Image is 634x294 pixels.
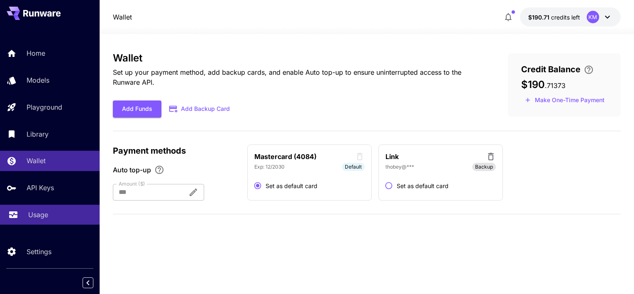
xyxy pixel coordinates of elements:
p: Exp: 12/2030 [254,163,285,171]
button: Collapse sidebar [83,277,93,288]
button: $190.71373KM [520,7,621,27]
div: $190.71373 [528,13,580,22]
span: Backup [475,163,493,171]
span: $190.71 [528,14,551,21]
a: Wallet [113,12,132,22]
p: Library [27,129,49,139]
span: credits left [551,14,580,21]
nav: breadcrumb [113,12,132,22]
div: KM [587,11,599,23]
p: API Keys [27,183,54,193]
p: Usage [28,210,48,220]
button: Enter your card details and choose an Auto top-up amount to avoid service interruptions. We'll au... [580,65,597,75]
span: Default [342,163,365,171]
button: Add Backup Card [161,101,239,117]
span: Set as default card [397,181,449,190]
span: . 71373 [545,81,566,90]
h3: Wallet [113,52,481,64]
p: Set up your payment method, add backup cards, and enable Auto top-up to ensure uninterrupted acce... [113,67,481,87]
button: Enable Auto top-up to ensure uninterrupted service. We'll automatically bill the chosen amount wh... [151,165,168,175]
span: Set as default card [266,181,317,190]
p: Link [385,152,399,162]
p: Models [27,75,49,85]
p: Playground [27,102,62,112]
label: Amount ($) [119,180,145,187]
span: Credit Balance [521,63,580,76]
p: Home [27,48,45,58]
span: $190 [521,78,545,91]
p: Mastercard (4084) [254,152,317,162]
button: Make a one-time, non-recurring payment [521,94,608,107]
p: Wallet [27,156,46,166]
p: Settings [27,247,51,257]
iframe: Chat Widget [593,254,634,294]
p: Payment methods [113,145,237,157]
span: Auto top-up [113,165,151,175]
div: Collapse sidebar [89,275,100,290]
button: Add Funds [113,100,161,118]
